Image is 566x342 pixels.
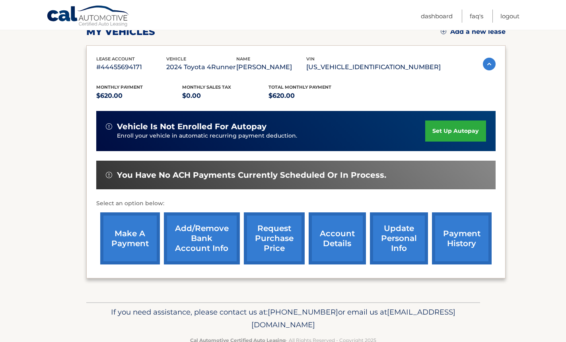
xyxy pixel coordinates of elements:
span: [PHONE_NUMBER] [268,307,338,317]
span: [EMAIL_ADDRESS][DOMAIN_NAME] [251,307,455,329]
span: lease account [96,56,135,62]
p: If you need assistance, please contact us at: or email us at [91,306,475,331]
a: update personal info [370,212,428,264]
p: [PERSON_NAME] [236,62,306,73]
a: payment history [432,212,492,264]
h2: my vehicles [86,26,155,38]
span: vin [306,56,315,62]
img: alert-white.svg [106,172,112,178]
p: 2024 Toyota 4Runner [166,62,236,73]
img: alert-white.svg [106,123,112,130]
p: $620.00 [268,90,355,101]
img: accordion-active.svg [483,58,496,70]
span: Monthly Payment [96,84,143,90]
a: Add/Remove bank account info [164,212,240,264]
p: #44455694171 [96,62,166,73]
a: Dashboard [421,10,453,23]
a: make a payment [100,212,160,264]
span: vehicle [166,56,186,62]
p: Enroll your vehicle in automatic recurring payment deduction. [117,132,426,140]
a: FAQ's [470,10,483,23]
span: vehicle is not enrolled for autopay [117,122,266,132]
p: $620.00 [96,90,183,101]
span: name [236,56,250,62]
img: add.svg [441,29,446,34]
a: request purchase price [244,212,305,264]
span: Total Monthly Payment [268,84,331,90]
a: Cal Automotive [47,5,130,28]
span: Monthly sales Tax [182,84,231,90]
span: You have no ACH payments currently scheduled or in process. [117,170,386,180]
p: Select an option below: [96,199,496,208]
a: account details [309,212,366,264]
a: Logout [500,10,519,23]
a: Add a new lease [441,28,506,36]
p: [US_VEHICLE_IDENTIFICATION_NUMBER] [306,62,441,73]
p: $0.00 [182,90,268,101]
a: set up autopay [425,120,486,142]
